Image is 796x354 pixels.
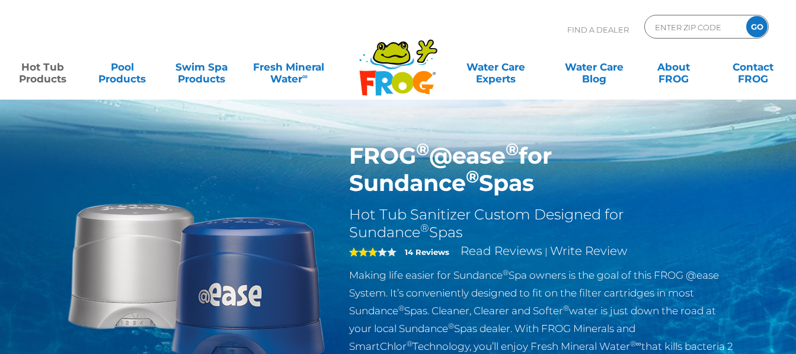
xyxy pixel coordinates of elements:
strong: 14 Reviews [405,247,449,257]
span: | [545,246,548,257]
sup: ∞ [302,72,308,81]
a: Fresh MineralWater∞ [250,55,327,79]
sup: ® [503,268,509,277]
a: PoolProducts [91,55,153,79]
a: AboutFROG [643,55,705,79]
a: Hot TubProducts [12,55,73,79]
sup: ® [407,339,413,348]
sup: ® [448,321,454,330]
sup: ® [506,139,519,160]
p: Find A Dealer [567,15,629,44]
a: Water CareExperts [446,55,546,79]
sup: ® [416,139,429,160]
h1: FROG @ease for Sundance Spas [349,142,736,197]
sup: ® [420,222,429,235]
sup: ®∞ [630,339,641,348]
input: GO [746,16,768,37]
a: Read Reviews [461,244,542,258]
sup: ® [563,304,569,312]
a: ContactFROG [723,55,784,79]
span: 3 [349,247,378,257]
sup: ® [398,304,404,312]
a: Water CareBlog [564,55,625,79]
a: Write Review [550,244,627,258]
sup: ® [466,166,479,187]
h2: Hot Tub Sanitizer Custom Designed for Sundance Spas [349,206,736,241]
img: Frog Products Logo [353,24,444,96]
a: Swim SpaProducts [171,55,232,79]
